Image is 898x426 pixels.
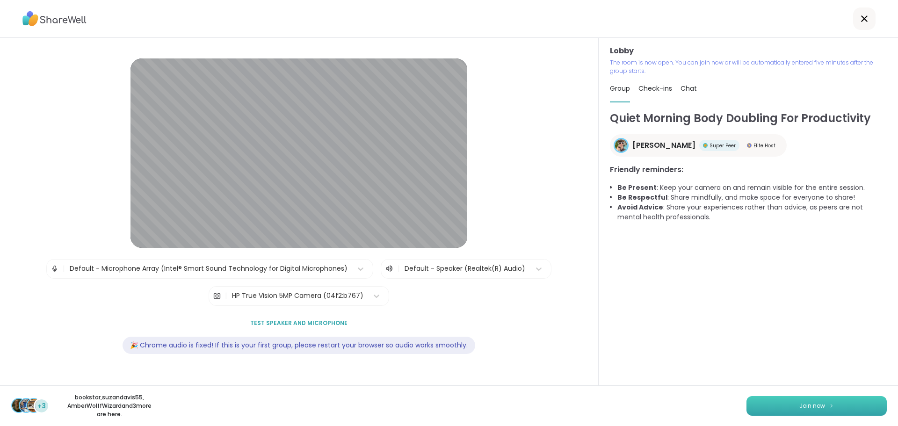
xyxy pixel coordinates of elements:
[615,139,627,152] img: Adrienne_QueenOfTheDawn
[753,142,775,149] span: Elite Host
[57,393,162,419] p: bookstar , suzandavis55 , AmberWolffWizard and 3 more are here.
[746,396,887,416] button: Join now
[610,58,887,75] p: The room is now open. You can join now or will be automatically entered five minutes after the gr...
[398,263,400,274] span: |
[51,260,59,278] img: Microphone
[12,399,25,412] img: bookstar
[20,399,33,412] img: suzandavis55
[617,202,887,222] li: : Share your experiences rather than advice, as peers are not mental health professionals.
[703,143,708,148] img: Super Peer
[22,8,87,29] img: ShareWell Logo
[799,402,825,410] span: Join now
[232,291,363,301] div: HP True Vision 5MP Camera (04f2:b767)
[246,313,351,333] button: Test speaker and microphone
[610,45,887,57] h3: Lobby
[632,140,695,151] span: [PERSON_NAME]
[610,134,787,157] a: Adrienne_QueenOfTheDawn[PERSON_NAME]Super PeerSuper PeerElite HostElite Host
[710,142,736,149] span: Super Peer
[250,319,348,327] span: Test speaker and microphone
[610,164,887,175] h3: Friendly reminders:
[617,183,657,192] b: Be Present
[617,193,667,202] b: Be Respectful
[123,337,475,354] div: 🎉 Chrome audio is fixed! If this is your first group, please restart your browser so audio works ...
[747,143,752,148] img: Elite Host
[70,264,348,274] div: Default - Microphone Array (Intel® Smart Sound Technology for Digital Microphones)
[225,287,227,305] span: |
[610,84,630,93] span: Group
[829,403,834,408] img: ShareWell Logomark
[610,110,887,127] h1: Quiet Morning Body Doubling For Productivity
[681,84,697,93] span: Chat
[213,287,221,305] img: Camera
[638,84,672,93] span: Check-ins
[617,183,887,193] li: : Keep your camera on and remain visible for the entire session.
[617,193,887,202] li: : Share mindfully, and make space for everyone to share!
[63,260,65,278] span: |
[37,401,46,411] span: +3
[27,399,40,412] img: AmberWolffWizard
[617,202,663,212] b: Avoid Advice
